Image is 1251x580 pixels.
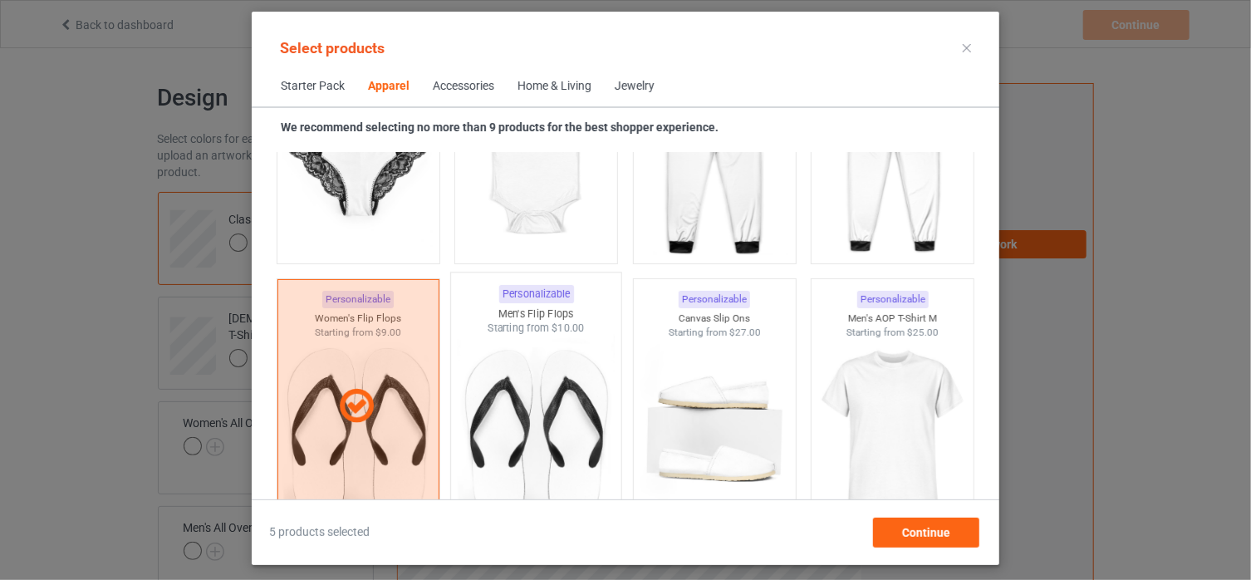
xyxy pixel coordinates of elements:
[640,69,789,255] img: regular.jpg
[499,285,574,303] div: Personalizable
[284,69,433,255] img: regular.jpg
[459,336,615,531] img: regular.jpg
[679,291,750,308] div: Personalizable
[729,327,761,338] span: $27.00
[462,69,611,255] img: regular.jpg
[634,326,796,340] div: Starting from
[451,322,621,336] div: Starting from
[818,69,967,255] img: regular.jpg
[368,78,410,95] div: Apparel
[857,291,929,308] div: Personalizable
[907,327,939,338] span: $25.00
[552,322,585,335] span: $10.00
[433,78,494,95] div: Accessories
[818,339,967,525] img: regular.jpg
[518,78,591,95] div: Home & Living
[615,78,655,95] div: Jewelry
[902,526,950,539] span: Continue
[812,312,974,326] div: Men's AOP T-Shirt M
[269,66,356,106] span: Starter Pack
[280,39,385,57] span: Select products
[451,307,621,321] div: Men's Flip Flops
[812,326,974,340] div: Starting from
[269,524,370,541] span: 5 products selected
[873,518,979,548] div: Continue
[281,120,719,134] strong: We recommend selecting no more than 9 products for the best shopper experience.
[634,312,796,326] div: Canvas Slip Ons
[640,339,789,525] img: regular.jpg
